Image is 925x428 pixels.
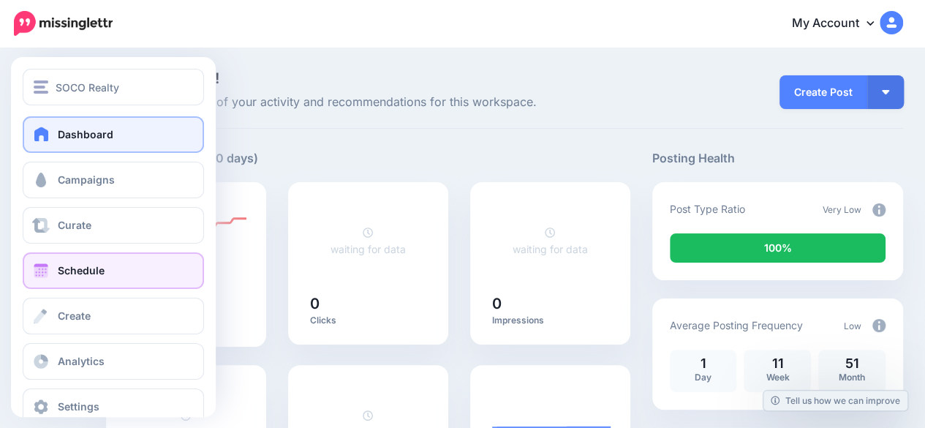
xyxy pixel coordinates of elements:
[23,207,204,244] a: Curate
[58,355,105,367] span: Analytics
[779,75,867,109] a: Create Post
[826,357,878,370] p: 51
[695,372,711,383] span: Day
[310,296,426,311] h5: 0
[777,6,903,42] a: My Account
[310,315,426,326] p: Clicks
[58,173,115,186] span: Campaigns
[58,219,91,231] span: Curate
[23,252,204,289] a: Schedule
[872,203,886,217] img: info-circle-grey.png
[23,162,204,198] a: Campaigns
[670,200,745,217] p: Post Type Ratio
[58,128,113,140] span: Dashboard
[34,80,48,94] img: menu.png
[23,298,204,334] a: Create
[23,343,204,380] a: Analytics
[882,90,889,94] img: arrow-down-white.png
[58,264,105,277] span: Schedule
[23,116,204,153] a: Dashboard
[331,226,406,255] a: waiting for data
[14,11,113,36] img: Missinglettr
[670,233,886,263] div: 100% of your posts in the last 30 days were manually created (i.e. were not from Drip Campaigns o...
[677,357,730,370] p: 1
[823,204,861,215] span: Very Low
[56,79,119,96] span: SOCO Realty
[763,391,907,410] a: Tell us how we can improve
[58,309,91,322] span: Create
[492,315,608,326] p: Impressions
[23,388,204,425] a: Settings
[670,317,803,334] p: Average Posting Frequency
[513,226,588,255] a: waiting for data
[844,320,861,331] span: Low
[652,149,903,168] h5: Posting Health
[751,357,804,370] p: 11
[766,372,789,383] span: Week
[106,93,630,112] span: Here's an overview of your activity and recommendations for this workspace.
[872,319,886,332] img: info-circle-grey.png
[23,69,204,105] button: SOCO Realty
[58,400,99,413] span: Settings
[492,296,608,311] h5: 0
[839,372,865,383] span: Month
